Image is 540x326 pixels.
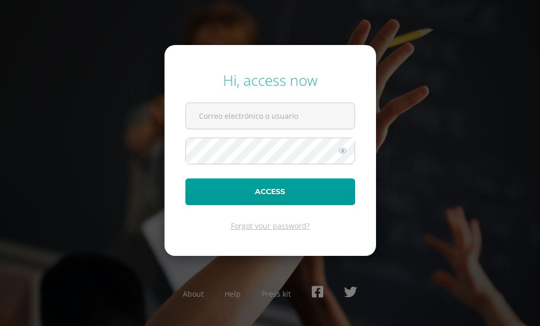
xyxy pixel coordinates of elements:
[186,103,355,129] input: Correo electrónico o usuario
[183,289,204,299] a: About
[231,221,310,231] a: Forgot your password?
[185,70,355,90] div: Hi, access now
[185,178,355,205] button: Access
[262,289,291,299] a: Press kit
[225,289,241,299] a: Help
